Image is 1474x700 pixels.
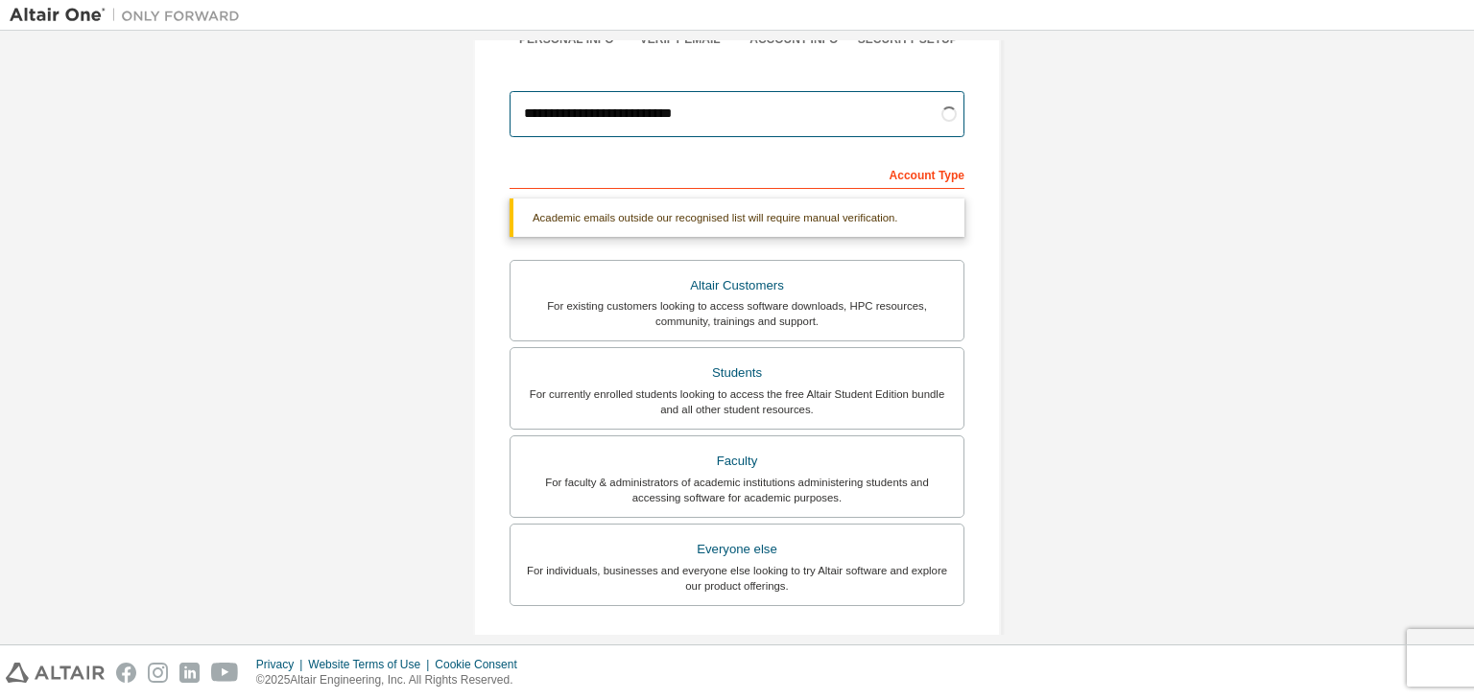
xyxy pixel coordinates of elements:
[522,298,952,329] div: For existing customers looking to access software downloads, HPC resources, community, trainings ...
[522,536,952,563] div: Everyone else
[435,657,528,672] div: Cookie Consent
[522,360,952,386] div: Students
[522,563,952,594] div: For individuals, businesses and everyone else looking to try Altair software and explore our prod...
[522,475,952,505] div: For faculty & administrators of academic institutions administering students and accessing softwa...
[522,272,952,299] div: Altair Customers
[116,663,136,683] img: facebook.svg
[10,6,250,25] img: Altair One
[510,635,964,665] div: Your Profile
[256,657,308,672] div: Privacy
[211,663,239,683] img: youtube.svg
[179,663,200,683] img: linkedin.svg
[522,448,952,475] div: Faculty
[510,158,964,189] div: Account Type
[256,672,529,688] p: © 2025 Altair Engineering, Inc. All Rights Reserved.
[308,657,435,672] div: Website Terms of Use
[148,663,168,683] img: instagram.svg
[6,663,105,683] img: altair_logo.svg
[510,198,964,237] div: Academic emails outside our recognised list will require manual verification.
[522,386,952,417] div: For currently enrolled students looking to access the free Altair Student Edition bundle and all ...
